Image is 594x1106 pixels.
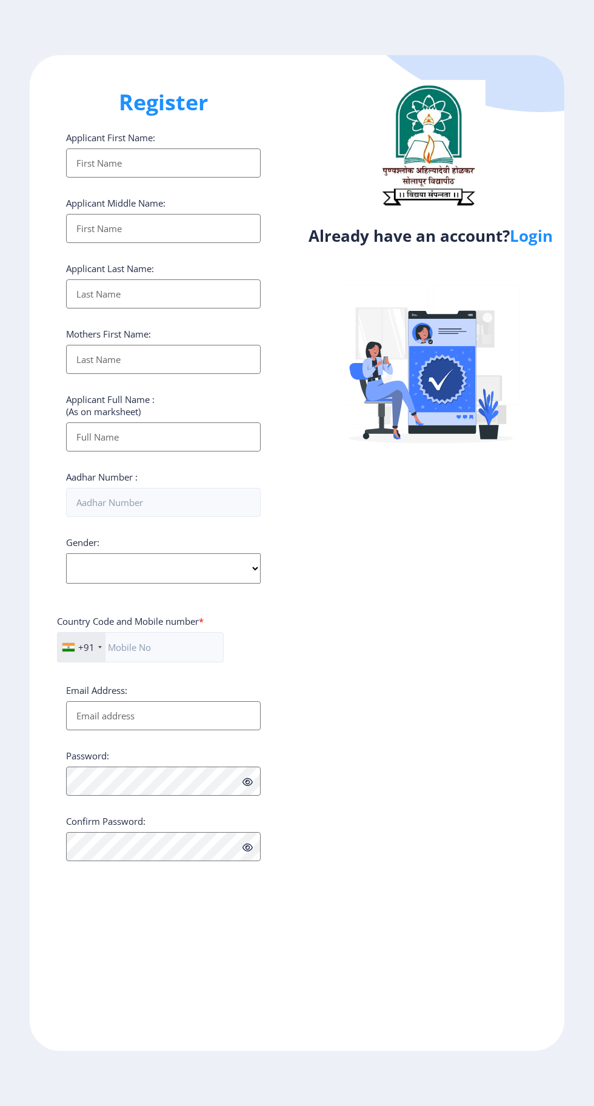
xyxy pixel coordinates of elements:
[66,88,261,117] h1: Register
[66,536,99,548] label: Gender:
[66,345,261,374] input: Last Name
[66,684,127,696] label: Email Address:
[57,632,224,662] input: Mobile No
[66,132,155,144] label: Applicant First Name:
[510,225,553,247] a: Login
[66,815,145,827] label: Confirm Password:
[57,615,204,627] label: Country Code and Mobile number
[66,197,165,209] label: Applicant Middle Name:
[66,279,261,308] input: Last Name
[66,393,155,418] label: Applicant Full Name : (As on marksheet)
[66,701,261,730] input: Email address
[325,262,537,474] img: Verified-rafiki.svg
[66,328,151,340] label: Mothers First Name:
[66,214,261,243] input: First Name
[306,226,555,245] h4: Already have an account?
[370,80,486,210] img: logo
[78,641,95,653] div: +91
[58,633,105,662] div: India (भारत): +91
[66,471,138,483] label: Aadhar Number :
[66,148,261,178] input: First Name
[66,422,261,451] input: Full Name
[66,488,261,517] input: Aadhar Number
[66,750,109,762] label: Password:
[66,262,154,275] label: Applicant Last Name:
